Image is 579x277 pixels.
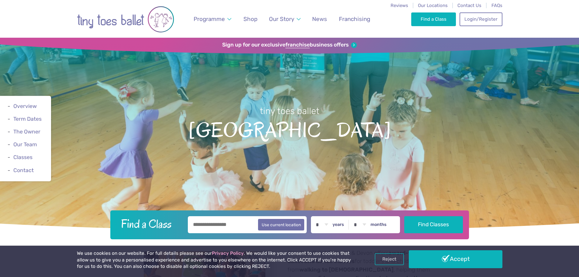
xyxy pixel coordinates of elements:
[312,16,327,23] span: News
[191,12,234,26] a: Programme
[491,3,502,8] a: FAQs
[77,250,353,270] p: We use cookies on our website. For full details please see our . We would like your consent to us...
[409,250,502,268] a: Accept
[404,216,463,233] button: Find Classes
[222,42,357,48] a: Sign up for our exclusivefranchisebusiness offers
[13,141,37,147] a: Our Team
[370,222,387,227] label: months
[116,216,184,231] h2: Find a Class
[269,16,294,23] span: Our Story
[460,12,502,26] a: Login/Register
[418,3,448,8] a: Our Locations
[13,167,34,173] a: Contact
[11,117,568,142] span: [GEOGRAPHIC_DATA]
[333,222,344,227] label: years
[13,129,40,135] a: The Owner
[258,219,305,230] button: Use current location
[339,16,370,23] span: Franchising
[336,12,373,26] a: Franchising
[77,4,174,35] img: tiny toes ballet
[243,16,257,23] span: Shop
[194,16,225,23] span: Programme
[13,154,33,161] a: Classes
[13,103,37,109] a: Overview
[260,106,319,116] small: tiny toes ballet
[309,12,330,26] a: News
[411,12,456,26] a: Find a Class
[457,3,481,8] a: Contact Us
[375,253,404,265] a: Reject
[285,42,310,48] strong: franchise
[391,3,408,8] a: Reviews
[212,251,244,256] a: Privacy Policy
[13,116,42,122] a: Term Dates
[266,12,303,26] a: Our Story
[240,12,260,26] a: Shop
